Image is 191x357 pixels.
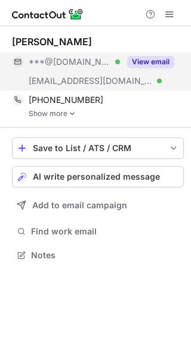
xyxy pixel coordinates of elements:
[12,166,184,187] button: AI write personalized message
[12,137,184,159] button: save-profile-one-click
[12,195,184,216] button: Add to email campaign
[32,201,127,210] span: Add to email campaign
[33,172,160,181] span: AI write personalized message
[31,226,179,237] span: Find work email
[12,247,184,264] button: Notes
[31,250,179,261] span: Notes
[12,223,184,240] button: Find work email
[33,143,163,153] div: Save to List / ATS / CRM
[12,7,84,21] img: ContactOut v5.3.10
